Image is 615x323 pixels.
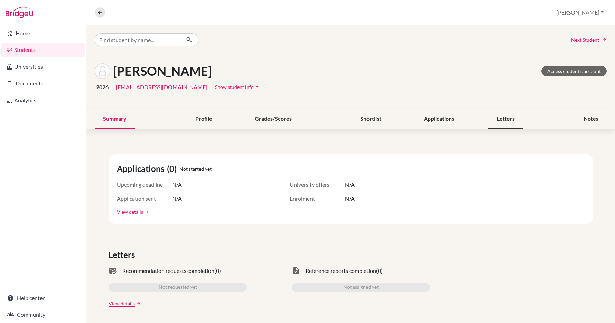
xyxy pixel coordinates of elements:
[172,181,182,189] span: N/A
[1,291,85,305] a: Help center
[343,283,379,292] span: Not assigned yet
[109,300,135,307] a: View details
[167,163,179,175] span: (0)
[96,83,109,91] span: 2026
[553,6,607,19] button: [PERSON_NAME]
[215,82,261,92] button: Show student infoarrow_drop_down
[575,109,607,129] div: Notes
[376,267,383,275] span: (0)
[571,36,607,44] a: Next Student
[95,63,110,79] img: Maia Cook's avatar
[1,26,85,40] a: Home
[214,267,221,275] span: (0)
[113,64,212,79] h1: [PERSON_NAME]
[117,181,172,189] span: Upcoming deadline
[1,93,85,107] a: Analytics
[345,181,355,189] span: N/A
[488,109,523,129] div: Letters
[292,267,300,275] span: task
[541,66,607,76] a: Access student's account
[290,194,345,203] span: Enrolment
[135,301,141,306] a: arrow_forward
[306,267,376,275] span: Reference reports completion
[1,43,85,57] a: Students
[6,7,33,18] img: Bridge-U
[1,60,85,74] a: Universities
[215,84,254,90] span: Show student info
[254,83,261,90] i: arrow_drop_down
[117,194,172,203] span: Application sent
[179,165,212,173] span: Not started yet
[117,163,167,175] span: Applications
[111,83,113,91] span: |
[246,109,300,129] div: Grades/Scores
[1,308,85,322] a: Community
[109,249,138,261] span: Letters
[187,109,221,129] div: Profile
[143,210,149,214] a: arrow_forward
[571,36,599,44] span: Next Student
[290,181,345,189] span: University offers
[109,267,117,275] span: mark_email_read
[159,283,197,292] span: Not requested yet
[116,83,207,91] a: [EMAIL_ADDRESS][DOMAIN_NAME]
[345,194,355,203] span: N/A
[122,267,214,275] span: Recommendation requests completion
[95,109,135,129] div: Summary
[172,194,182,203] span: N/A
[210,83,212,91] span: |
[352,109,390,129] div: Shortlist
[95,33,180,46] input: Find student by name...
[1,76,85,90] a: Documents
[416,109,463,129] div: Applications
[117,208,143,215] a: View details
